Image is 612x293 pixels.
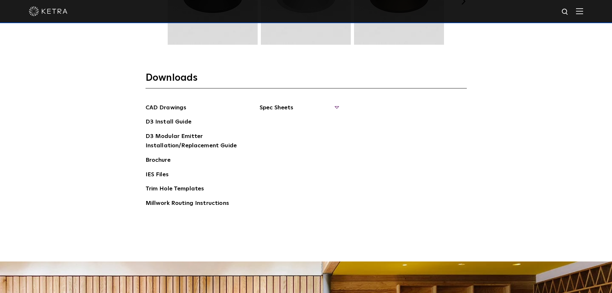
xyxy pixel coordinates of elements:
span: Spec Sheets [260,103,338,117]
a: Millwork Routing Instructions [146,199,229,209]
img: ketra-logo-2019-white [29,6,67,16]
a: D3 Install Guide [146,117,191,128]
a: Brochure [146,156,171,166]
a: IES Files [146,170,169,180]
a: CAD Drawings [146,103,187,114]
h3: Downloads [146,72,467,88]
img: search icon [561,8,569,16]
a: Trim Hole Templates [146,184,204,195]
img: Hamburger%20Nav.svg [576,8,583,14]
a: D3 Modular Emitter Installation/Replacement Guide [146,132,242,151]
